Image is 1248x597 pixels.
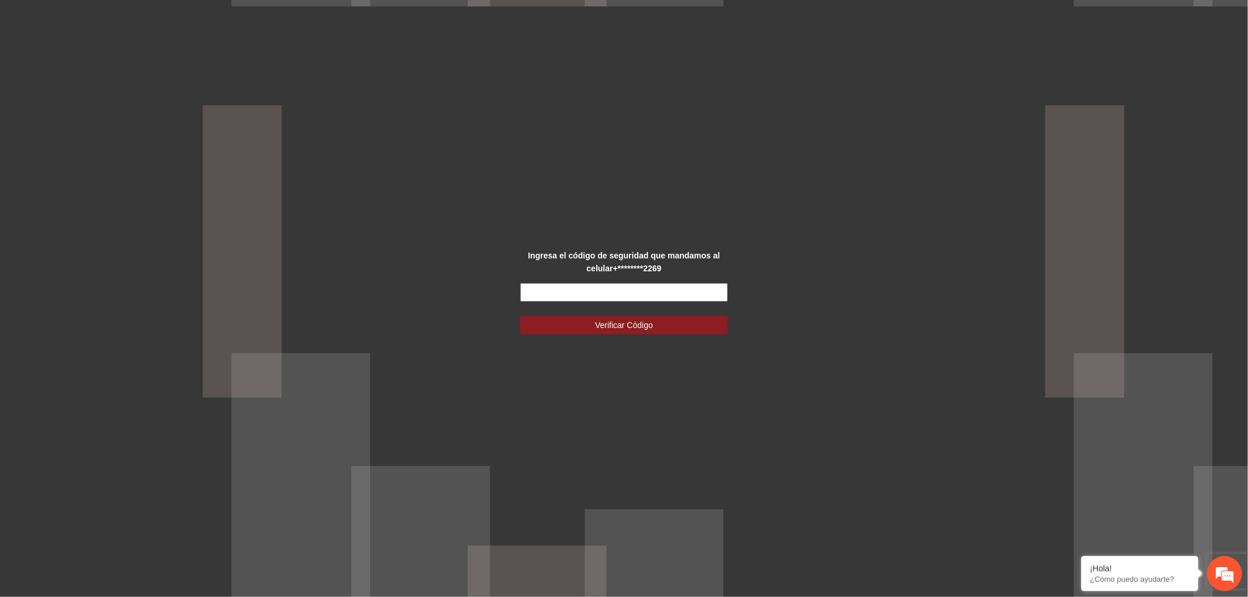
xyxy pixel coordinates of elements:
[61,60,197,75] div: Chatee con nosotros ahora
[192,6,220,34] div: Minimizar ventana de chat en vivo
[520,316,728,334] button: Verificar Código
[528,251,720,273] strong: Ingresa el código de seguridad que mandamos al celular +********2269
[1090,564,1189,573] div: ¡Hola!
[595,319,653,332] span: Verificar Código
[1090,575,1189,584] p: ¿Cómo puedo ayudarte?
[68,156,161,274] span: Estamos en línea.
[6,319,223,360] textarea: Escriba su mensaje y pulse “Intro”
